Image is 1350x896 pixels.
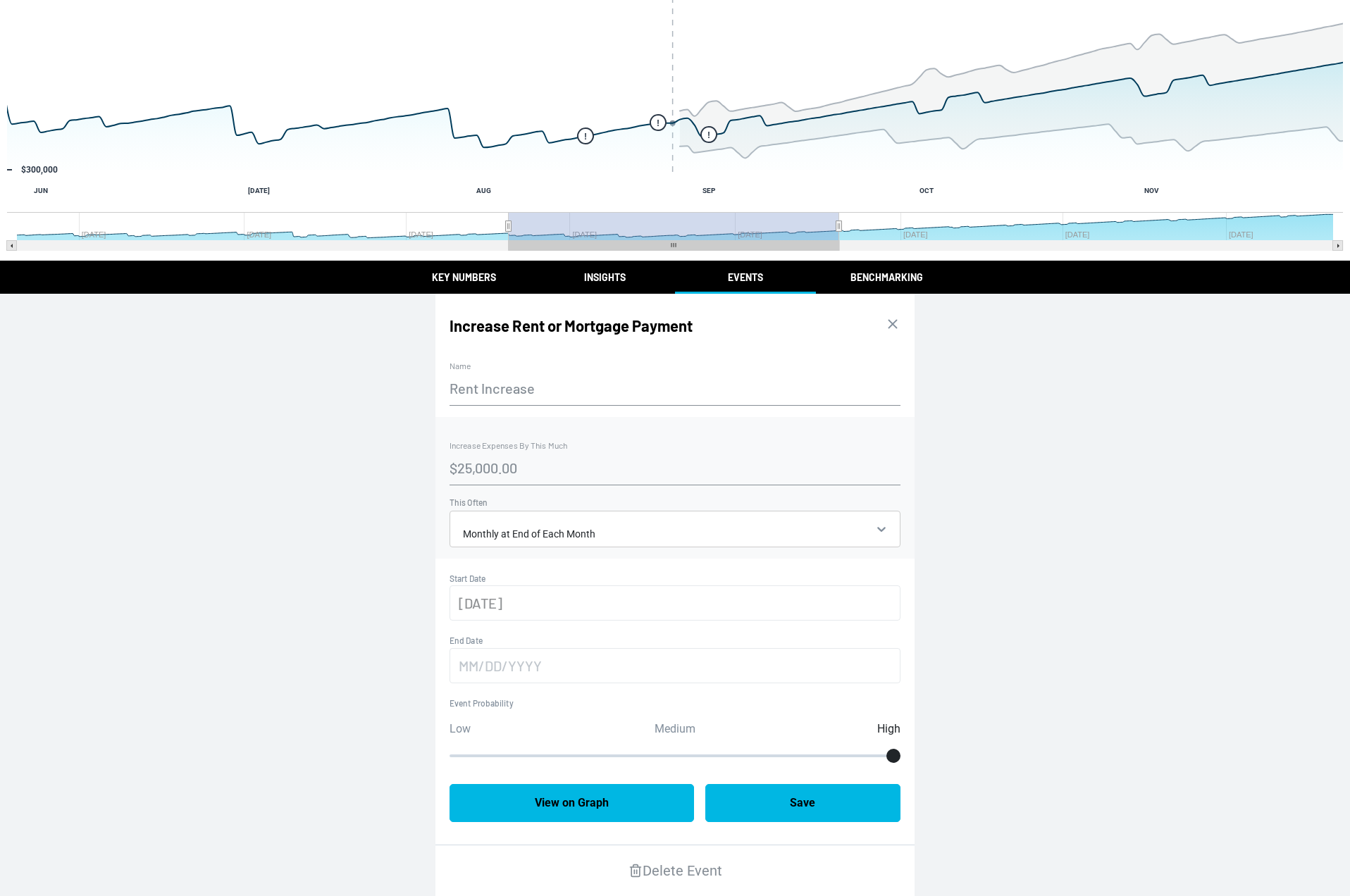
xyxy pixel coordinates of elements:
text: NOV [1144,187,1159,194]
button: Medium [655,721,695,737]
label: Event Probability [450,698,514,708]
button: Low [450,721,471,737]
label: Start Date [450,573,485,583]
label: This Often [450,497,900,508]
h4: Increase Rent or Mortgage Payment [450,316,693,335]
label: Increase Expenses By This Much [450,440,900,451]
input: $0.00 [450,451,900,485]
text: JUN [34,187,48,194]
button: Save [705,784,901,822]
text: [DATE] [248,187,270,194]
text: OCT [919,187,934,194]
input: MM/DD/YYYY [450,585,900,621]
button: Close Form [879,311,906,337]
g: Friday, Aug 15, 05:00, 407,756. flags. [578,128,593,144]
text: AUG [476,187,491,194]
button: Events [675,261,816,294]
button: Delete Event [620,857,731,885]
button: Insights [534,261,675,294]
button: View on Graph [450,784,694,822]
button: Benchmarking [816,261,957,294]
text: ! [657,118,659,128]
input: MM/DD/YYYY [450,648,900,683]
g: Monday, Sep 1, 05:00, 412,646.6018814743. flags. [701,127,717,142]
text: SEP [702,187,716,194]
input: Name [450,371,900,406]
label: Name [450,360,900,371]
label: End Date [450,635,483,645]
text: ! [584,132,587,142]
g: Monday, Aug 25, 05:00, 452,515. flags. [650,115,666,130]
button: High [877,721,900,737]
text: ! [707,130,710,140]
text: $300,000 [21,165,58,175]
button: Key Numbers [393,261,534,294]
